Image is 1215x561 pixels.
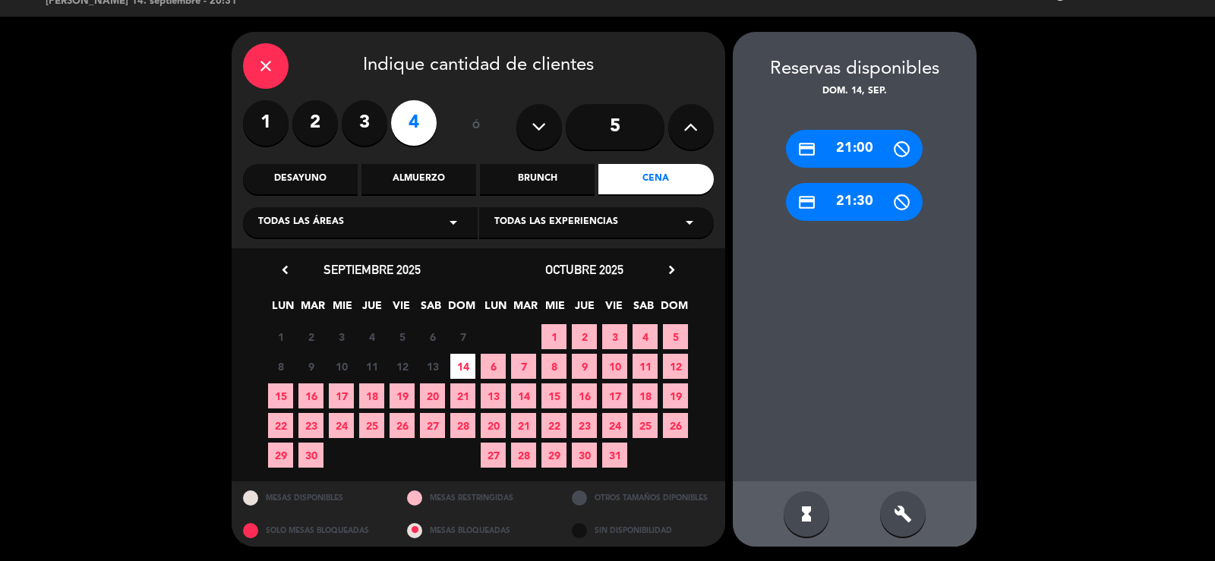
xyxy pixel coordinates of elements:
span: SAB [631,297,656,322]
div: SIN DISPONIBILIDAD [560,514,725,547]
span: 24 [602,413,627,438]
span: 12 [390,354,415,379]
i: arrow_drop_down [444,213,462,232]
span: 16 [298,383,323,408]
span: LUN [483,297,508,322]
span: 21 [511,413,536,438]
span: 10 [329,354,354,379]
span: 4 [633,324,658,349]
span: VIE [601,297,626,322]
span: 14 [511,383,536,408]
span: 21 [450,383,475,408]
span: 5 [663,324,688,349]
div: ó [452,100,501,153]
span: 26 [390,413,415,438]
span: 28 [511,443,536,468]
span: 18 [633,383,658,408]
i: hourglass_full [797,505,816,523]
span: MAR [513,297,538,322]
span: SAB [418,297,443,322]
i: credit_card [797,140,816,159]
span: 27 [481,443,506,468]
div: MESAS RESTRINGIDAS [396,481,560,514]
label: 4 [391,100,437,146]
div: SOLO MESAS BLOQUEADAS [232,514,396,547]
i: arrow_drop_down [680,213,699,232]
span: 16 [572,383,597,408]
span: MIE [542,297,567,322]
div: Cena [598,164,713,194]
span: 11 [359,354,384,379]
span: 19 [663,383,688,408]
span: 3 [329,324,354,349]
i: credit_card [797,193,816,212]
span: MIE [330,297,355,322]
span: 8 [268,354,293,379]
div: MESAS DISPONIBLES [232,481,396,514]
div: Indique cantidad de clientes [243,43,714,89]
div: Reservas disponibles [733,55,977,84]
div: 21:00 [786,130,923,168]
span: 7 [511,354,536,379]
span: 13 [481,383,506,408]
span: 22 [268,413,293,438]
span: 8 [541,354,566,379]
label: 1 [243,100,289,146]
span: 24 [329,413,354,438]
span: 6 [481,354,506,379]
i: build [894,505,912,523]
span: septiembre 2025 [323,262,421,277]
span: 26 [663,413,688,438]
span: JUE [572,297,597,322]
span: 10 [602,354,627,379]
span: octubre 2025 [545,262,623,277]
span: 2 [572,324,597,349]
span: 5 [390,324,415,349]
span: Todas las experiencias [494,215,618,230]
span: 3 [602,324,627,349]
span: 22 [541,413,566,438]
span: 30 [298,443,323,468]
span: 13 [420,354,445,379]
span: MAR [300,297,325,322]
i: chevron_right [664,262,680,278]
span: JUE [359,297,384,322]
span: 1 [268,324,293,349]
i: close [257,57,275,75]
span: 31 [602,443,627,468]
span: 14 [450,354,475,379]
span: 9 [572,354,597,379]
span: 25 [359,413,384,438]
span: 19 [390,383,415,408]
span: DOM [448,297,473,322]
span: DOM [661,297,686,322]
div: Brunch [480,164,595,194]
div: Almuerzo [361,164,476,194]
span: 12 [663,354,688,379]
span: 1 [541,324,566,349]
span: 11 [633,354,658,379]
i: chevron_left [277,262,293,278]
span: 9 [298,354,323,379]
span: 2 [298,324,323,349]
div: dom. 14, sep. [733,84,977,99]
span: VIE [389,297,414,322]
div: 21:30 [786,183,923,221]
span: 20 [481,413,506,438]
span: 29 [268,443,293,468]
label: 2 [292,100,338,146]
span: 23 [298,413,323,438]
span: 6 [420,324,445,349]
span: 17 [602,383,627,408]
span: 30 [572,443,597,468]
div: OTROS TAMAÑOS DIPONIBLES [560,481,725,514]
label: 3 [342,100,387,146]
span: 29 [541,443,566,468]
span: LUN [270,297,295,322]
div: Desayuno [243,164,358,194]
span: 18 [359,383,384,408]
span: 20 [420,383,445,408]
span: Todas las áreas [258,215,344,230]
span: 15 [541,383,566,408]
span: 27 [420,413,445,438]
